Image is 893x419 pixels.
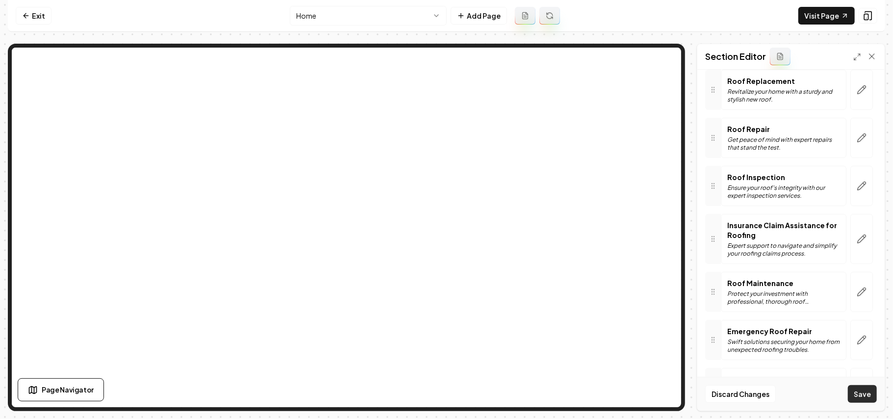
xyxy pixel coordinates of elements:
[705,50,766,63] h2: Section Editor
[727,374,840,384] p: Storm Damage Roof Repair
[705,385,776,403] button: Discard Changes
[848,385,877,403] button: Save
[798,7,855,25] a: Visit Page
[727,338,840,354] p: Swift solutions securing your home from unexpected roofing troubles.
[727,172,840,182] p: Roof Inspection
[16,7,51,25] a: Exit
[727,290,840,306] p: Protect your investment with professional, thorough roof maintenance services.
[451,7,507,25] button: Add Page
[727,220,840,240] p: Insurance Claim Assistance for Roofing
[770,48,791,65] button: Add admin section prompt
[727,88,840,104] p: Revitalize your home with a sturdy and stylish new roof.
[18,378,104,401] button: Page Navigator
[515,7,536,25] button: Add admin page prompt
[42,385,94,395] span: Page Navigator
[727,278,840,288] p: Roof Maintenance
[539,7,560,25] button: Regenerate page
[727,326,840,336] p: Emergency Roof Repair
[727,124,840,134] p: Roof Repair
[727,136,840,152] p: Get peace of mind with expert repairs that stand the test.
[727,242,840,258] p: Expert support to navigate and simplify your roofing claims process.
[727,76,840,86] p: Roof Replacement
[727,184,840,200] p: Ensure your roof's integrity with our expert inspection services.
